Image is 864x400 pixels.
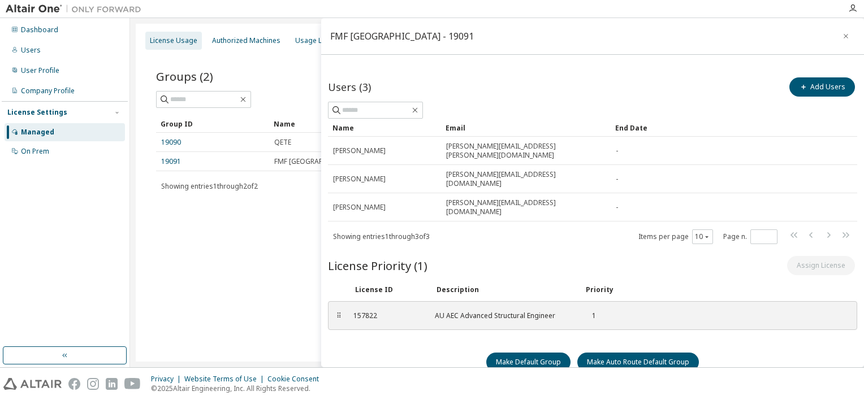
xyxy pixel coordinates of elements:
[3,378,62,390] img: altair_logo.svg
[124,378,141,390] img: youtube.svg
[6,3,147,15] img: Altair One
[184,375,267,384] div: Website Terms of Use
[616,146,618,155] span: -
[333,175,386,184] span: [PERSON_NAME]
[21,128,54,137] div: Managed
[616,175,618,184] span: -
[274,115,406,133] div: Name
[68,378,80,390] img: facebook.svg
[789,77,855,97] button: Add Users
[161,181,258,191] span: Showing entries 1 through 2 of 2
[267,375,326,384] div: Cookie Consent
[328,80,371,94] span: Users (3)
[446,170,606,188] span: [PERSON_NAME][EMAIL_ADDRESS][DOMAIN_NAME]
[723,229,777,244] span: Page n.
[332,119,437,137] div: Name
[584,311,596,320] div: 1
[21,86,75,95] div: Company Profile
[615,119,826,137] div: End Date
[151,375,184,384] div: Privacy
[87,378,99,390] img: instagram.svg
[335,311,342,320] div: ⠿
[333,232,430,241] span: Showing entries 1 through 3 of 3
[333,203,386,212] span: [PERSON_NAME]
[21,46,41,55] div: Users
[328,258,427,273] span: License Priority (1)
[616,203,618,212] span: -
[295,36,335,45] div: Usage Logs
[106,378,118,390] img: linkedin.svg
[446,119,606,137] div: Email
[156,68,213,84] span: Groups (2)
[151,384,326,393] p: © 2025 Altair Engineering, Inc. All Rights Reserved.
[353,311,421,320] div: 157822
[486,353,571,372] button: Make Default Group
[577,353,699,372] button: Make Auto Route Default Group
[161,157,181,166] a: 19091
[21,66,59,75] div: User Profile
[150,36,197,45] div: License Usage
[7,108,67,117] div: License Settings
[355,285,423,294] div: License ID
[161,115,265,133] div: Group ID
[695,232,710,241] button: 10
[787,256,855,275] button: Assign License
[274,157,357,166] span: FMF [GEOGRAPHIC_DATA]
[437,285,572,294] div: Description
[212,36,280,45] div: Authorized Machines
[274,138,291,147] span: QETE
[638,229,713,244] span: Items per page
[330,32,474,41] div: FMF [GEOGRAPHIC_DATA] - 19091
[21,147,49,156] div: On Prem
[435,311,571,320] div: AU AEC Advanced Structural Engineer
[161,138,181,147] a: 19090
[446,198,606,216] span: [PERSON_NAME][EMAIL_ADDRESS][DOMAIN_NAME]
[333,146,386,155] span: [PERSON_NAME]
[446,142,606,160] span: [PERSON_NAME][EMAIL_ADDRESS][PERSON_NAME][DOMAIN_NAME]
[21,25,58,34] div: Dashboard
[586,285,614,294] div: Priority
